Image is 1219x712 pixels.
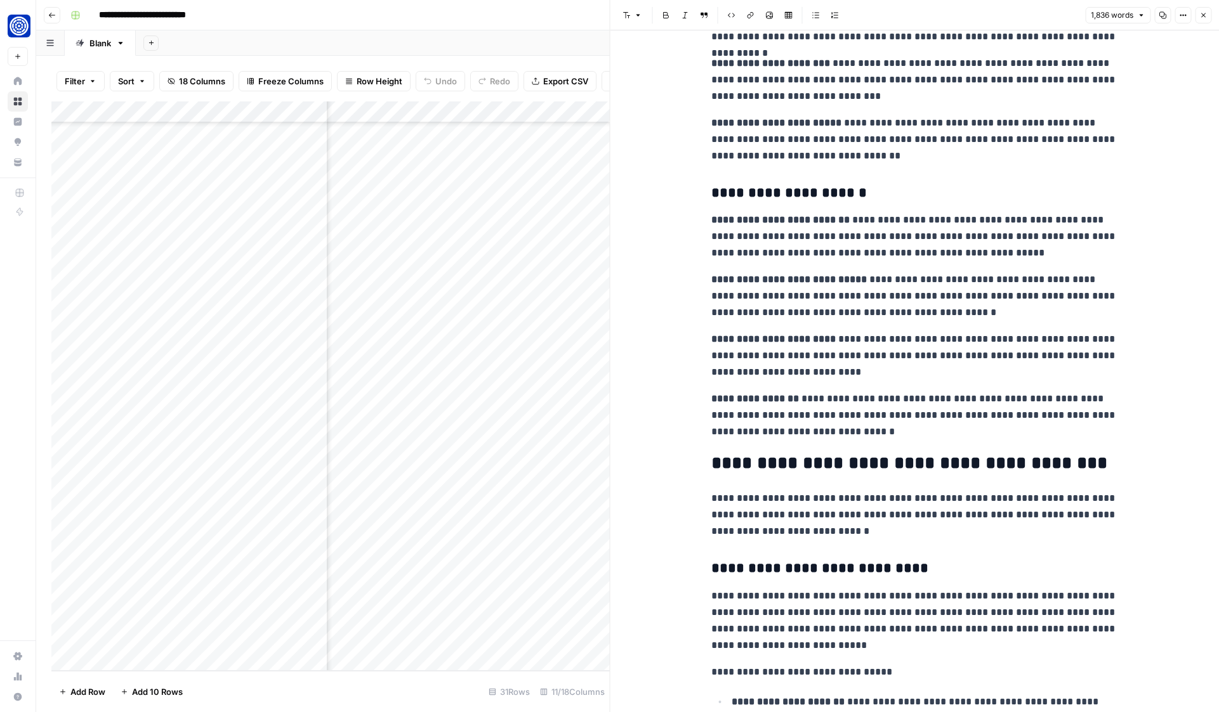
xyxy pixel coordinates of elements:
button: Sort [110,71,154,91]
a: Opportunities [8,132,28,152]
div: Blank [89,37,111,49]
button: Filter [56,71,105,91]
button: 1,836 words [1085,7,1150,23]
button: 18 Columns [159,71,234,91]
div: 31 Rows [484,682,535,702]
span: Undo [435,75,457,87]
span: Export CSV [543,75,588,87]
button: Add 10 Rows [113,682,190,702]
span: Redo [490,75,510,87]
div: 11/18 Columns [535,682,610,702]
a: Settings [8,646,28,666]
a: Insights [8,112,28,132]
button: Redo [470,71,518,91]
button: Help + Support [8,687,28,707]
span: Filter [65,75,85,87]
button: Workspace: Fundwell [8,10,28,42]
img: Fundwell Logo [8,15,30,37]
button: Add Row [51,682,113,702]
span: 18 Columns [179,75,225,87]
span: 1,836 words [1091,10,1133,21]
span: Freeze Columns [258,75,324,87]
button: Row Height [337,71,411,91]
button: Export CSV [524,71,596,91]
span: Sort [118,75,135,87]
a: Usage [8,666,28,687]
span: Add 10 Rows [132,685,183,698]
span: Row Height [357,75,402,87]
button: Undo [416,71,465,91]
a: Your Data [8,152,28,172]
button: Freeze Columns [239,71,332,91]
a: Blank [65,30,136,56]
a: Home [8,71,28,91]
a: Browse [8,91,28,112]
span: Add Row [70,685,105,698]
